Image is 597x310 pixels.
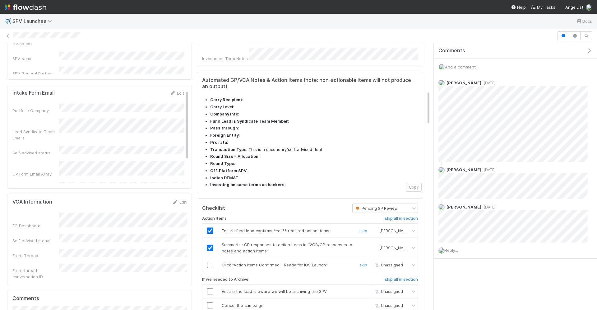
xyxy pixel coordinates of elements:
a: skip all in section [385,277,418,284]
a: skip [359,262,367,267]
h5: Comments [12,295,187,302]
strong: Carry Recipient [210,97,242,102]
span: [PERSON_NAME] [447,204,481,209]
strong: Round Type [210,161,234,166]
span: [PERSON_NAME] [447,167,481,172]
img: avatar_c597f508-4d28-4c7c-92e0-bd2d0d338f8e.png [438,247,445,254]
li: : This is a secondary/self-advised deal [210,147,418,153]
div: Front thread - conversation ID [12,267,59,280]
span: Comments [438,48,465,54]
span: [PERSON_NAME] [380,245,410,250]
div: Self-advised status [12,237,59,244]
div: Self-advised status [12,150,59,156]
div: Lead Syndicate Team Emails [12,129,59,141]
span: Reply... [445,248,458,253]
span: Ensure the lead is aware we will be archiving the SPV [222,289,327,294]
strong: Round Size = Allocation [210,154,258,159]
span: Pending GP Review [354,206,398,211]
strong: Transaction Type [210,147,246,152]
strong: Company Info [210,111,238,116]
img: avatar_c597f508-4d28-4c7c-92e0-bd2d0d338f8e.png [586,4,592,11]
span: [DATE] [481,81,496,85]
span: [DATE] [481,167,496,172]
a: Edit [169,91,184,96]
img: avatar_c597f508-4d28-4c7c-92e0-bd2d0d338f8e.png [374,245,379,250]
span: ✈️ [5,18,11,24]
div: Portfolio Company [12,107,59,114]
span: Cancel the campaign [222,303,263,308]
div: GP Form Email Array [12,171,59,177]
a: Edit [172,200,187,204]
li: : [210,125,418,131]
h6: skip all in section [385,277,418,282]
a: skip all in section [385,216,418,223]
span: [PERSON_NAME] [380,228,410,233]
div: FC Dashboard [12,223,59,229]
button: Copy [406,183,422,192]
li: : [210,111,418,117]
img: avatar_c597f508-4d28-4c7c-92e0-bd2d0d338f8e.png [374,228,379,233]
li: : [210,132,418,139]
a: Docs [576,17,592,25]
span: Add a comment... [445,64,479,69]
img: avatar_aa70801e-8de5-4477-ab9d-eb7c67de69c1.png [438,80,445,86]
span: Unassigned [373,289,403,294]
h6: Action Items [202,216,227,221]
span: Ensure fund lead confirms **all** required action items [222,228,329,233]
img: avatar_c597f508-4d28-4c7c-92e0-bd2d0d338f8e.png [438,204,445,210]
span: SPV Launches [12,18,55,24]
h5: Intake Form Email [12,90,55,96]
li: : [210,139,418,146]
li: : [210,168,418,174]
li: : [210,118,418,124]
li: : [210,175,418,181]
a: skip [359,228,367,233]
span: Summarize GP responses to action items in "VCA/GP responses to notes and action items" [222,242,352,253]
span: Click "Action Items Confirmed - Ready for IOS Launch" [222,262,327,267]
img: avatar_c597f508-4d28-4c7c-92e0-bd2d0d338f8e.png [438,167,445,173]
span: My Tasks [531,5,555,10]
strong: Pass through [210,125,238,130]
strong: Off-Platform SPV [210,168,247,173]
span: AngelList [565,5,583,10]
strong: Foreign Entity [210,133,239,138]
strong: Fund Lead is Syndicate Team Member [210,119,288,124]
strong: Investing on same terms as backers: [210,182,286,187]
div: Help [511,4,526,10]
div: Investment Term Notes [202,55,249,62]
span: [PERSON_NAME] [447,80,481,85]
li: : [210,104,418,110]
span: Unassigned [373,303,403,308]
span: [DATE] [481,205,496,209]
li: : [210,97,418,103]
h5: Automated GP/VCA Notes & Action Items (note: non-actionable items will not produce an output) [202,77,418,89]
img: logo-inverted-e16ddd16eac7371096b0.svg [5,2,46,12]
li: : [210,161,418,167]
div: SPV Name [12,55,59,62]
div: Front Thread [12,252,59,259]
div: SPV General Partner Entity — Name [12,70,59,83]
img: avatar_c597f508-4d28-4c7c-92e0-bd2d0d338f8e.png [439,64,445,70]
h5: VCA Information [12,199,52,205]
strong: Carry Level [210,104,233,109]
span: Unassigned [373,262,403,267]
a: My Tasks [531,4,555,10]
strong: Indian DEMAT [210,175,238,180]
strong: Pro rata [210,140,227,145]
li: : [210,153,418,160]
h5: Checklist [202,205,225,211]
h6: If we needed to Archive [202,277,248,282]
h6: skip all in section [385,216,418,221]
